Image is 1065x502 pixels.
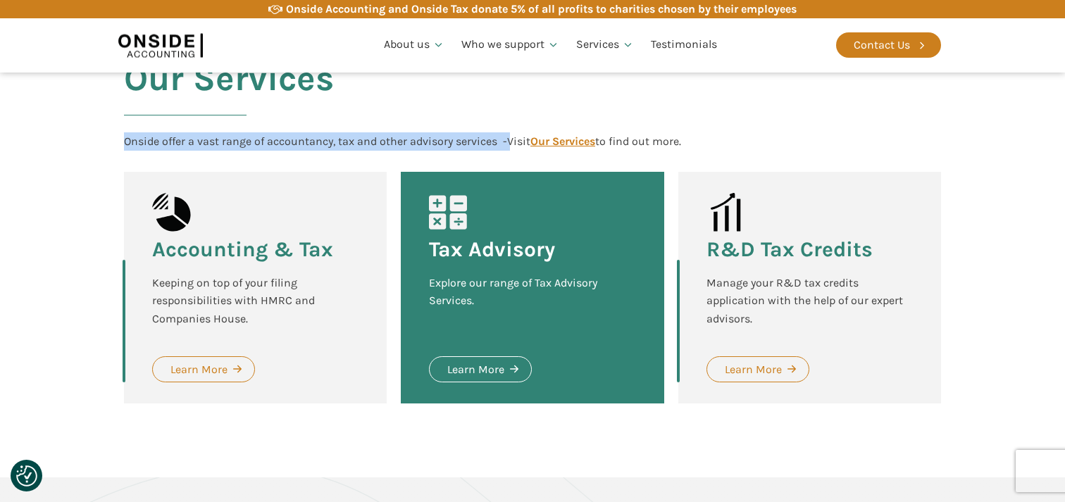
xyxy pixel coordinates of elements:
[530,134,595,148] a: Our Services
[429,356,532,383] a: Learn More
[854,36,910,54] div: Contact Us
[170,360,228,379] div: Learn More
[16,465,37,487] img: Revisit consent button
[725,360,782,379] div: Learn More
[706,356,809,383] a: Learn More
[568,21,642,69] a: Services
[429,239,555,260] h3: Tax Advisory
[453,21,568,69] a: Who we support
[124,132,507,151] div: Onside offer a vast range of accountancy, tax and other advisory services -
[152,356,255,383] a: Learn More
[429,274,635,328] div: Explore our range of Tax Advisory Services.
[152,274,359,328] div: Keeping on top of your filing responsibilities with HMRC and Companies House.
[118,29,203,61] img: Onside Accounting
[375,21,453,69] a: About us
[706,274,913,328] div: Manage your R&D tax credits application with the help of our expert advisors.
[16,465,37,487] button: Consent Preferences
[447,360,504,379] div: Learn More
[124,59,334,132] h2: Our Services
[507,134,681,148] div: Visit to find out more.
[836,32,941,58] a: Contact Us
[642,21,725,69] a: Testimonials
[152,239,333,260] h3: Accounting & Tax
[706,239,873,260] h3: R&D Tax Credits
